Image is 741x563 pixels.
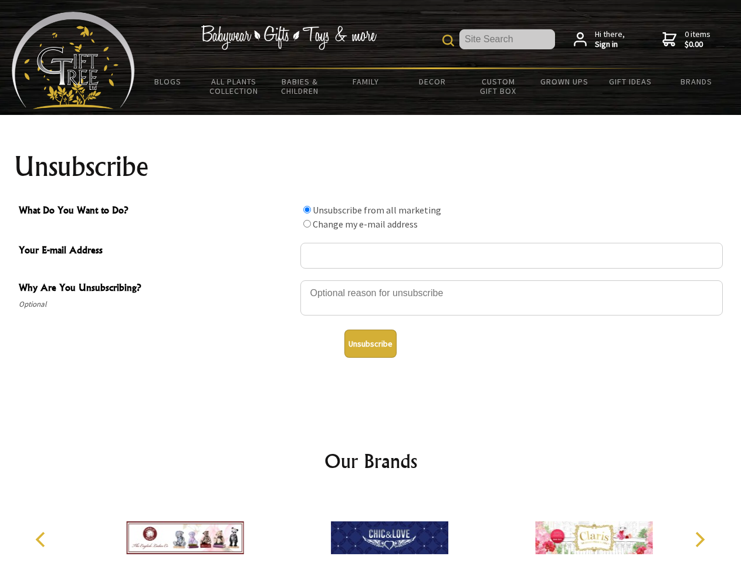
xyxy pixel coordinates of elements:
button: Previous [29,527,55,552]
a: All Plants Collection [201,69,268,103]
input: Your E-mail Address [300,243,723,269]
a: Family [333,69,400,94]
button: Unsubscribe [344,330,397,358]
a: 0 items$0.00 [662,29,710,50]
a: Gift Ideas [597,69,664,94]
img: product search [442,35,454,46]
a: Brands [664,69,730,94]
span: Why Are You Unsubscribing? [19,280,295,297]
button: Next [686,527,712,552]
a: Decor [399,69,465,94]
span: 0 items [685,29,710,50]
a: Hi there,Sign in [574,29,625,50]
a: Babies & Children [267,69,333,103]
strong: Sign in [595,39,625,50]
a: BLOGS [135,69,201,94]
img: Babywear - Gifts - Toys & more [201,25,377,50]
input: What Do You Want to Do? [303,206,311,213]
strong: $0.00 [685,39,710,50]
textarea: Why Are You Unsubscribing? [300,280,723,316]
h2: Our Brands [23,447,718,475]
a: Custom Gift Box [465,69,532,103]
label: Unsubscribe from all marketing [313,204,441,216]
span: Hi there, [595,29,625,50]
img: Babyware - Gifts - Toys and more... [12,12,135,109]
h1: Unsubscribe [14,152,728,181]
span: Your E-mail Address [19,243,295,260]
label: Change my e-mail address [313,218,418,230]
span: Optional [19,297,295,311]
a: Grown Ups [531,69,597,94]
span: What Do You Want to Do? [19,203,295,220]
input: What Do You Want to Do? [303,220,311,228]
input: Site Search [459,29,555,49]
